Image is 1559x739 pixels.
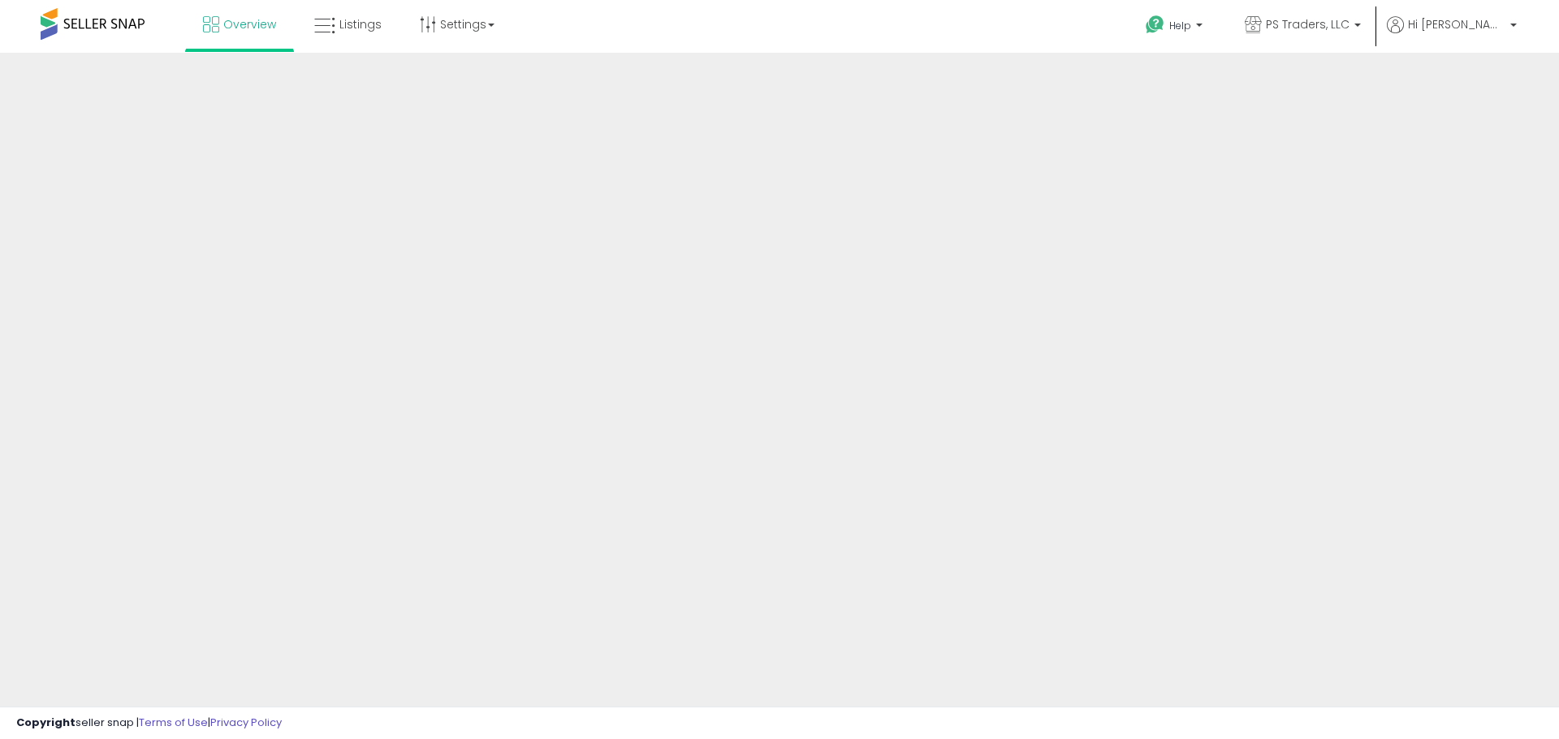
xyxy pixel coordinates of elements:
[1169,19,1191,32] span: Help
[1266,16,1350,32] span: PS Traders, LLC
[1408,16,1505,32] span: Hi [PERSON_NAME]
[139,715,208,730] a: Terms of Use
[339,16,382,32] span: Listings
[1133,2,1219,53] a: Help
[210,715,282,730] a: Privacy Policy
[1145,15,1165,35] i: Get Help
[1387,16,1517,53] a: Hi [PERSON_NAME]
[16,715,76,730] strong: Copyright
[223,16,276,32] span: Overview
[16,715,282,731] div: seller snap | |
